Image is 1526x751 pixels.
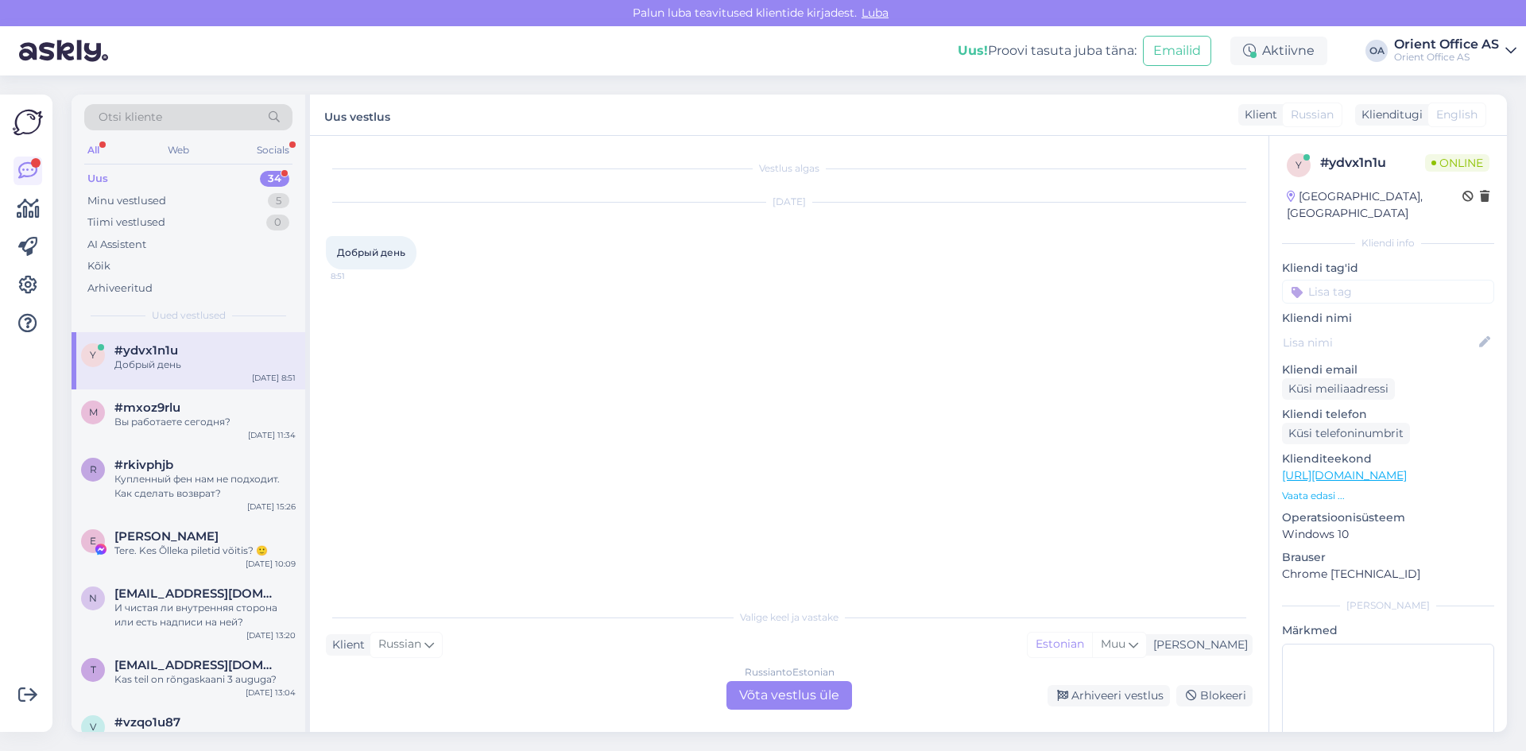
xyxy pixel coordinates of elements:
input: Lisa nimi [1283,334,1476,351]
div: 34 [260,171,289,187]
div: Klient [1238,106,1277,123]
div: Tere. Kes Õlleka piletid võitis? 🙂 [114,544,296,558]
div: Kliendi info [1282,236,1494,250]
p: Kliendi nimi [1282,310,1494,327]
span: Online [1425,154,1489,172]
p: Brauser [1282,549,1494,566]
span: 8:51 [331,270,390,282]
span: Luba [857,6,893,20]
div: [PERSON_NAME] [1282,598,1494,613]
p: Märkmed [1282,622,1494,639]
div: AI Assistent [87,237,146,253]
div: Вы работаете сегодня? [114,415,296,429]
div: Vestlus algas [326,161,1253,176]
div: Web [165,140,192,161]
span: Добрый день [337,246,405,258]
div: [DATE] 11:34 [248,429,296,441]
div: Valige keel ja vastake [326,610,1253,625]
span: Otsi kliente [99,109,162,126]
div: Uus [87,171,108,187]
span: t [91,664,96,676]
a: Orient Office ASOrient Office AS [1394,38,1516,64]
div: Võta vestlus üle [726,681,852,710]
span: n [89,592,97,604]
div: [DATE] 10:09 [246,558,296,570]
p: Klienditeekond [1282,451,1494,467]
span: #ydvx1n1u [114,343,178,358]
span: #mxoz9rlu [114,401,180,415]
div: Russian to Estonian [745,665,835,679]
img: Askly Logo [13,107,43,137]
div: Blokeeri [1176,685,1253,706]
div: Minu vestlused [87,193,166,209]
span: Eva-Maria Virnas [114,529,219,544]
a: [URL][DOMAIN_NAME] [1282,468,1407,482]
label: Uus vestlus [324,104,390,126]
p: Kliendi email [1282,362,1494,378]
div: All [84,140,103,161]
div: Küsi telefoninumbrit [1282,423,1410,444]
span: y [90,349,96,361]
input: Lisa tag [1282,280,1494,304]
span: y [1296,159,1302,171]
span: English [1436,106,1478,123]
div: Kas teil on rõngaskaani 3 auguga? [114,672,296,687]
div: Arhiveeri vestlus [1048,685,1170,706]
div: Aktiivne [1230,37,1327,65]
span: #vzqo1u87 [114,715,180,730]
div: 5 [268,193,289,209]
span: timakova.katrin@gmail.com [114,658,280,672]
p: Windows 10 [1282,526,1494,543]
div: [DATE] [326,195,1253,209]
span: m [89,406,98,418]
div: Klienditugi [1355,106,1423,123]
p: Kliendi telefon [1282,406,1494,423]
div: Proovi tasuta juba täna: [958,41,1137,60]
div: 0 [266,215,289,230]
div: [DATE] 13:04 [246,687,296,699]
div: Купленный фен нам не подходит. Как сделать возврат? [114,472,296,501]
div: [PERSON_NAME] [1147,637,1248,653]
span: Uued vestlused [152,308,226,323]
div: Socials [254,140,292,161]
div: Kõik [87,258,110,274]
div: [DATE] 13:20 [246,629,296,641]
div: Orient Office AS [1394,51,1499,64]
span: natalyamam3@gmail.com [114,586,280,601]
div: [DATE] 15:26 [247,501,296,513]
div: Arhiveeritud [87,281,153,296]
div: Klient [326,637,365,653]
span: Muu [1101,637,1125,651]
p: Kliendi tag'id [1282,260,1494,277]
div: Добрый день [114,358,296,372]
div: # ydvx1n1u [1320,153,1425,172]
span: r [90,463,97,475]
div: Estonian [1028,633,1092,656]
p: Vaata edasi ... [1282,489,1494,503]
span: E [90,535,96,547]
span: #rkivphjb [114,458,173,472]
p: Chrome [TECHNICAL_ID] [1282,566,1494,583]
div: Tiimi vestlused [87,215,165,230]
div: И чистая ли внутренняя сторона или есть надписи на ней? [114,601,296,629]
span: v [90,721,96,733]
button: Emailid [1143,36,1211,66]
div: OA [1365,40,1388,62]
div: [DATE] 8:51 [252,372,296,384]
span: Russian [1291,106,1334,123]
span: Russian [378,636,421,653]
div: [GEOGRAPHIC_DATA], [GEOGRAPHIC_DATA] [1287,188,1462,222]
p: Operatsioonisüsteem [1282,509,1494,526]
b: Uus! [958,43,988,58]
div: Küsi meiliaadressi [1282,378,1395,400]
div: Orient Office AS [1394,38,1499,51]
